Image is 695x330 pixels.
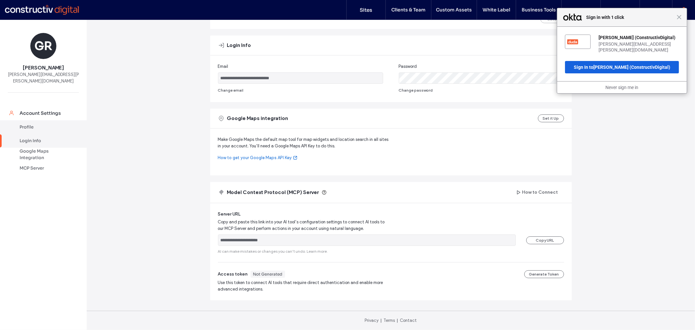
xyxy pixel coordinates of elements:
div: Login Info [20,138,73,144]
a: Learn more. [307,248,328,254]
button: How to Connect [511,187,564,198]
a: Privacy [365,318,379,323]
div: MCP Server [20,165,73,172]
span: Sign in with 1 click [583,13,677,21]
div: [PERSON_NAME] (ConstructivDigital) [599,35,679,40]
a: Never sign me in [606,85,639,90]
a: How to get your Google Maps API Key [218,155,391,161]
a: Contact [400,318,417,323]
span: [PERSON_NAME] [23,64,64,71]
label: White Label [483,7,510,13]
button: Sign In to[PERSON_NAME] (ConstructivDigital) [565,61,679,73]
span: Make Google Maps the default map tool for map widgets and location search in all sites in your ac... [218,136,391,149]
span: Login Info [227,42,251,49]
span: | [381,318,382,323]
span: Password [399,63,417,70]
span: Access token [218,271,248,277]
img: gfs3l8gqziOwR9aEB5d7 [567,39,589,45]
button: Change password [399,86,433,94]
label: Business Tools [522,7,556,13]
span: [PERSON_NAME][EMAIL_ADDRESS][PERSON_NAME][DOMAIN_NAME] [8,71,79,84]
div: Not Generated [253,271,282,277]
a: Terms [384,318,395,323]
label: Custom Assets [436,7,472,13]
div: Account Settings [20,110,73,116]
input: Password [399,72,564,84]
button: Set it Up [538,114,564,122]
div: Profile [20,124,73,130]
span: [PERSON_NAME] (ConstructivDigital) [593,65,670,70]
span: | [397,318,398,323]
button: Generate Token [524,270,564,278]
label: Sites [360,7,372,13]
input: Email [218,72,383,84]
label: Stats [575,7,587,13]
button: Change email [218,86,244,94]
label: Clients & Team [391,7,426,13]
span: Use this token to connect AI tools that require direct authentication and enable more advanced in... [218,279,390,292]
div: [PERSON_NAME][EMAIL_ADDRESS][PERSON_NAME][DOMAIN_NAME] [599,41,679,53]
span: Google Maps integration [227,115,288,122]
label: Help [651,7,662,13]
span: Help [15,5,28,10]
span: Model Context Protocol (MCP) Server [227,189,319,196]
div: Google Maps Integration [20,148,73,161]
button: Copy URL [526,236,564,244]
span: Close [677,15,682,20]
span: Server URL [218,211,241,217]
div: GR [30,33,56,59]
label: Resources [608,7,633,13]
span: Copy and paste this link into your AI tool’s configuration settings to connect AI tools to our MC... [218,219,390,232]
span: Email [218,63,228,70]
span: AI can make mistakes or changes you can’t undo. [218,248,564,254]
